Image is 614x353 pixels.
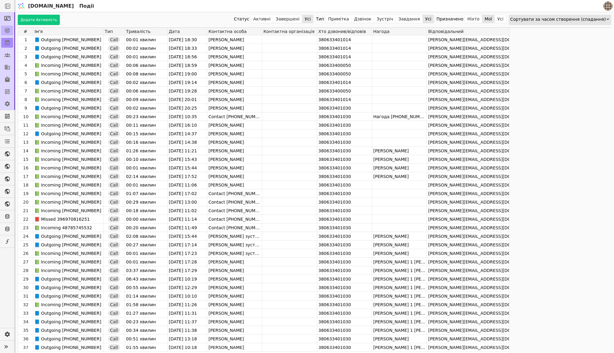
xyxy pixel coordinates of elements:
div: 00:29 хвилин [125,198,167,206]
div: 26 [19,249,33,258]
div: Call [108,156,120,162]
div: [PERSON_NAME][EMAIL_ADDRESS][DOMAIN_NAME] (204) [427,249,509,258]
div: 380633401030 [317,147,372,155]
div: [PERSON_NAME][EMAIL_ADDRESS][DOMAIN_NAME] (204) [427,266,509,275]
div: [PERSON_NAME][EMAIL_ADDRESS][DOMAIN_NAME] (204) [427,241,509,249]
div: 27 [19,258,33,266]
div: [DATE] 19:14 [168,78,207,87]
div: 16 [19,164,33,172]
div: Call [108,276,120,282]
div: Call [108,225,120,231]
div: [PERSON_NAME] [207,70,262,78]
div: 📘 Outgoing [PHONE_NUMBER] [35,283,103,292]
button: Усі [495,15,506,23]
div: 📗 Incoming [PHONE_NUMBER] [35,95,103,104]
div: [PERSON_NAME][EMAIL_ADDRESS][DOMAIN_NAME] (204) [427,198,509,206]
div: [PERSON_NAME] [207,258,262,266]
div: [PERSON_NAME][EMAIL_ADDRESS][DOMAIN_NAME] (204) [427,95,509,104]
div: [DATE] 17:52 [168,172,207,181]
div: Call [108,182,120,188]
div: Call [108,267,120,274]
div: [PERSON_NAME] [372,249,427,258]
div: 00:01 хвилин [125,53,167,61]
div: 380633400050 [317,61,372,70]
div: [PERSON_NAME] [207,172,262,181]
div: 2 [19,44,33,53]
h2: Події [77,2,94,10]
div: [PERSON_NAME][EMAIL_ADDRESS][DOMAIN_NAME] (204) [427,78,509,87]
div: [PERSON_NAME][EMAIL_ADDRESS][DOMAIN_NAME] (204) [427,292,509,300]
div: 17 [19,172,33,181]
div: 00:02 хвилин [125,78,167,87]
span: Відповідальний [428,29,464,34]
div: Call [108,293,120,299]
div: [PERSON_NAME] [207,87,262,95]
div: Call [108,242,120,248]
div: 3 [19,53,33,61]
div: Contact [PHONE_NUMBER] [207,112,262,121]
span: Контактна організація [263,29,314,34]
span: Дата [169,29,180,34]
div: 📗 Incoming [PHONE_NUMBER] [35,112,103,121]
div: 📗 Incoming [PHONE_NUMBER] [35,147,103,155]
div: 14 [19,147,33,155]
div: 📘 Outgoing [PHONE_NUMBER] [35,53,103,61]
div: 8 [19,95,33,104]
div: 00:06 хвилин [125,61,167,70]
div: [PERSON_NAME][EMAIL_ADDRESS][DOMAIN_NAME] (204) [427,275,509,283]
div: 380633401030 [317,129,372,138]
div: [DATE] 15:43 [168,155,207,164]
div: [DATE] 20:25 [168,104,207,112]
div: 13 [19,138,33,147]
div: 380633401014 [317,95,372,104]
div: Call [108,165,120,171]
div: 10 [19,112,33,121]
div: 22 [19,215,33,224]
div: 380633401030 [317,121,372,129]
div: [PERSON_NAME][EMAIL_ADDRESS][DOMAIN_NAME] (204) [427,35,509,44]
div: [PERSON_NAME] 1 [PERSON_NAME] [372,300,427,309]
span: Контактна особа [209,29,247,34]
div: Сортувати за часом створення (спадання) [510,15,606,24]
div: [PERSON_NAME] [207,155,262,164]
div: [DATE] 11:26 [168,300,207,309]
div: Call [108,250,120,257]
button: Дзвінок [352,15,374,23]
div: 18 [19,181,33,189]
div: [PERSON_NAME] [207,44,262,53]
div: [PERSON_NAME] [207,53,262,61]
div: 5 [19,70,33,78]
button: Мої [482,15,495,23]
div: [DATE] 17:29 [168,266,207,275]
div: 380633401030 [317,275,372,283]
img: Logo [16,0,26,12]
span: Нагода [373,29,390,34]
div: [PERSON_NAME][EMAIL_ADDRESS][DOMAIN_NAME] (204) [427,224,509,232]
div: 380633400050 [317,70,372,78]
button: Завершені [273,15,302,23]
button: Усі [302,15,313,23]
div: 00:10 хвилин [125,155,167,164]
div: 380633401030 [317,232,372,241]
div: Call [108,148,120,154]
div: [DATE] 17:14 [168,241,207,249]
div: Call [108,45,120,51]
div: [PERSON_NAME][EMAIL_ADDRESS][DOMAIN_NAME] (204) [427,283,509,292]
div: 00:01 хвилин [125,181,167,189]
div: 380633401030 [317,138,372,147]
div: [PERSON_NAME] [207,104,262,112]
div: 00:09 хвилин [125,95,167,104]
div: [PERSON_NAME] [207,164,262,172]
div: [PERSON_NAME][EMAIL_ADDRESS][DOMAIN_NAME] (204) [427,181,509,189]
div: 12 [19,129,33,138]
div: 25 [19,241,33,249]
div: 20 [19,198,33,206]
div: Contact [PHONE_NUMBER] [207,198,262,206]
div: Contact [PHONE_NUMBER] [207,215,262,224]
div: 29 [19,275,33,283]
div: 📘 Outgoing [PHONE_NUMBER] [35,129,103,138]
div: # [18,28,33,35]
button: Завдання [396,15,423,23]
div: [PERSON_NAME] [207,292,262,300]
div: 📗 Incoming [PHONE_NUMBER] [35,300,103,309]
